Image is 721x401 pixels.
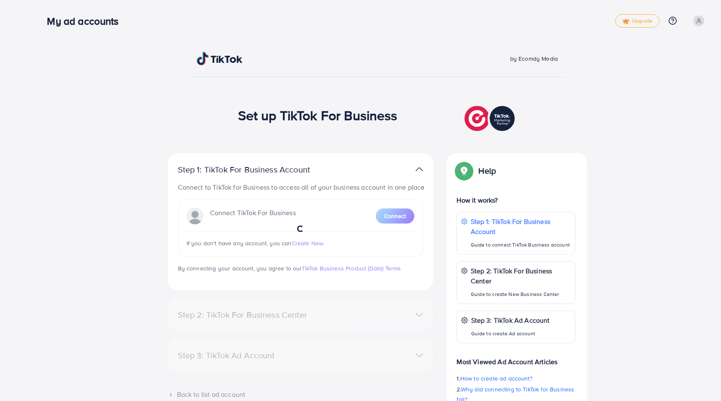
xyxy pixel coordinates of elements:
p: Step 2: TikTok For Business Center [471,266,571,286]
div: Back to list ad account [168,390,433,399]
p: Guide to create New Business Center [471,289,571,299]
p: Most Viewed Ad Account Articles [457,350,575,367]
span: by Ecomdy Media [510,54,558,63]
p: Help [478,166,496,176]
img: TikTok [197,52,243,65]
img: TikTok partner [416,163,423,175]
p: 1. [457,373,575,383]
h3: My ad accounts [47,15,125,27]
h1: Set up TikTok For Business [238,107,398,123]
a: tickUpgrade [615,14,659,28]
p: Guide to connect TikTok Business account [471,240,571,250]
span: How to create ad account? [460,374,532,383]
span: Upgrade [622,18,652,24]
p: Step 1: TikTok For Business Account [471,216,571,236]
p: Step 3: TikTok Ad Account [471,315,550,325]
img: Popup guide [457,163,472,178]
img: tick [622,18,629,24]
p: Guide to create Ad account [471,329,550,339]
img: TikTok partner [464,104,517,133]
p: Step 1: TikTok For Business Account [178,165,337,175]
p: How it works? [457,195,575,205]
